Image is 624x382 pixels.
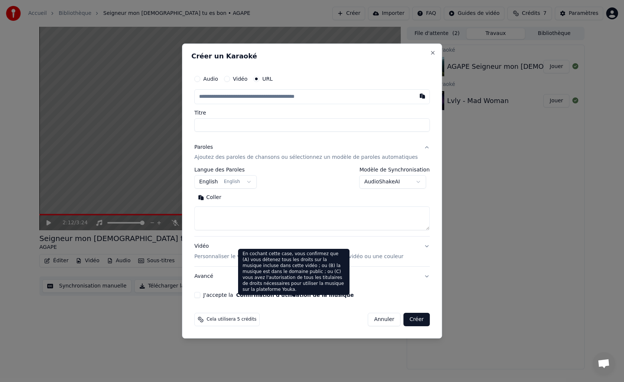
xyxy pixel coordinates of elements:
[194,243,403,261] div: Vidéo
[404,313,430,326] button: Créer
[203,292,354,298] label: J'accepte la
[194,253,403,260] p: Personnaliser le vidéo de karaoké : utiliser une image, une vidéo ou une couleur
[236,292,354,298] button: J'accepte la
[194,192,225,204] button: Coller
[368,313,400,326] button: Annuler
[194,237,430,267] button: VidéoPersonnaliser le vidéo de karaoké : utiliser une image, une vidéo ou une couleur
[191,53,433,60] h2: Créer un Karaoké
[194,110,430,115] label: Titre
[194,154,418,161] p: Ajoutez des paroles de chansons ou sélectionnez un modèle de paroles automatiques
[194,138,430,167] button: ParolesAjoutez des paroles de chansons ou sélectionnez un modèle de paroles automatiques
[233,76,247,81] label: Vidéo
[262,76,273,81] label: URL
[360,167,430,173] label: Modèle de Synchronisation
[238,249,350,295] div: En cochant cette case, vous confirmez que (A) vous détenez tous les droits sur la musique incluse...
[194,144,213,151] div: Paroles
[194,167,257,173] label: Langue des Paroles
[203,76,218,81] label: Audio
[194,167,430,237] div: ParolesAjoutez des paroles de chansons ou sélectionnez un modèle de paroles automatiques
[207,317,256,322] span: Cela utilisera 5 crédits
[194,267,430,286] button: Avancé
